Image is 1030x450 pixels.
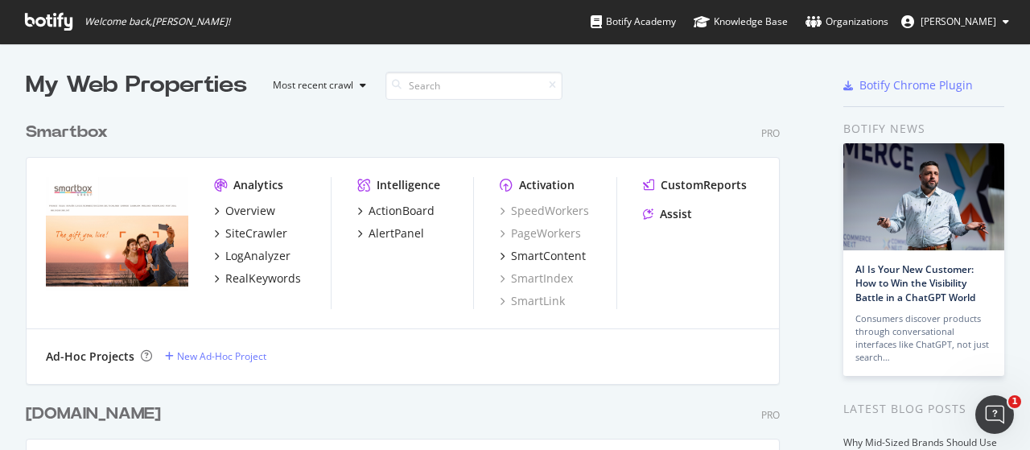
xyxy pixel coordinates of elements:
div: [DOMAIN_NAME] [26,403,161,426]
div: ActionBoard [369,203,435,219]
div: Assist [660,206,692,222]
a: AI Is Your New Customer: How to Win the Visibility Battle in a ChatGPT World [855,262,975,303]
a: SpeedWorkers [500,203,589,219]
a: SmartContent [500,248,586,264]
span: Lamar Marsh [921,14,996,28]
div: My Web Properties [26,69,247,101]
div: Botify Academy [591,14,676,30]
button: [PERSON_NAME] [888,9,1022,35]
div: Overview [225,203,275,219]
div: Latest Blog Posts [843,400,1004,418]
div: Most recent crawl [273,81,353,90]
a: New Ad-Hoc Project [165,349,266,363]
a: Assist [643,206,692,222]
div: SiteCrawler [225,225,287,242]
a: RealKeywords [214,270,301,287]
div: Ad-Hoc Projects [46,349,134,365]
div: Organizations [805,14,888,30]
a: [DOMAIN_NAME] [26,403,167,426]
a: CustomReports [643,177,747,193]
div: LogAnalyzer [225,248,290,264]
a: SmartIndex [500,270,573,287]
img: AI Is Your New Customer: How to Win the Visibility Battle in a ChatGPT World [843,143,1004,250]
input: Search [385,72,562,100]
a: LogAnalyzer [214,248,290,264]
div: Activation [519,177,575,193]
div: New Ad-Hoc Project [177,349,266,363]
img: smartbox.com [46,177,188,291]
button: Most recent crawl [260,72,373,98]
a: Overview [214,203,275,219]
div: Botify news [843,120,1004,138]
div: RealKeywords [225,270,301,287]
a: Smartbox [26,121,114,144]
a: ActionBoard [357,203,435,219]
a: Botify Chrome Plugin [843,77,973,93]
iframe: Intercom live chat [975,395,1014,434]
div: Pro [761,126,780,140]
span: Welcome back, [PERSON_NAME] ! [84,15,230,28]
div: Knowledge Base [694,14,788,30]
a: SiteCrawler [214,225,287,242]
div: CustomReports [661,177,747,193]
div: Consumers discover products through conversational interfaces like ChatGPT, not just search… [855,312,992,364]
div: Smartbox [26,121,108,144]
div: SmartContent [511,248,586,264]
span: 1 [1008,395,1021,408]
div: Pro [761,408,780,422]
a: PageWorkers [500,225,581,242]
div: Botify Chrome Plugin [859,77,973,93]
a: SmartLink [500,293,565,309]
a: AlertPanel [357,225,424,242]
div: AlertPanel [369,225,424,242]
div: Analytics [233,177,283,193]
div: Intelligence [377,177,440,193]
